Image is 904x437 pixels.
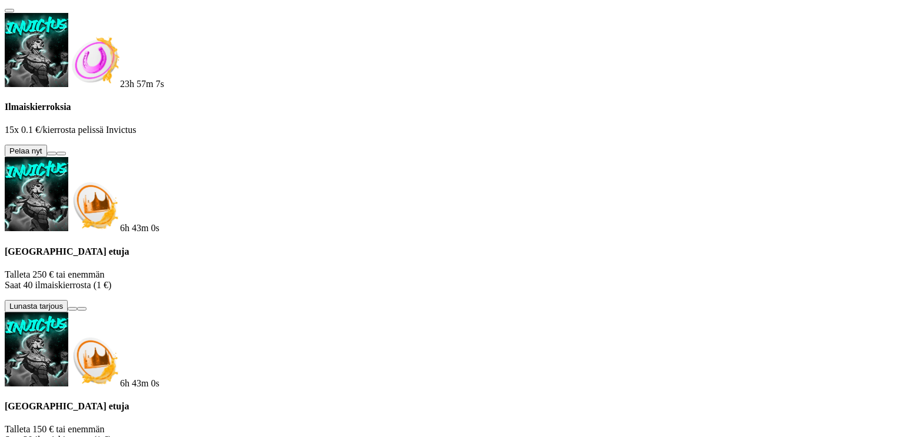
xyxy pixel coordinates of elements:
[5,312,68,386] img: Invictus
[5,246,899,257] h4: [GEOGRAPHIC_DATA] etuja
[9,302,63,311] span: Lunasta tarjous
[56,152,66,155] button: info
[68,179,120,231] img: Deposit bonus icon
[120,79,164,89] span: countdown
[120,378,159,388] span: countdown
[5,157,68,231] img: Invictus
[5,300,68,312] button: Lunasta tarjous
[120,223,159,233] span: countdown
[5,9,14,12] button: close
[5,145,47,157] button: Pelaa nyt
[77,307,87,311] button: info
[5,269,899,291] p: Talleta 250 € tai enemmän Saat 40 ilmaiskierrosta (1 €)
[5,102,899,112] h4: Ilmaiskierroksia
[5,13,68,87] img: Invictus
[9,146,42,155] span: Pelaa nyt
[68,35,120,87] img: Freespins bonus icon
[5,125,899,135] p: 15x 0.1 €/kierrosta pelissä Invictus
[68,335,120,386] img: Deposit bonus icon
[5,401,899,412] h4: [GEOGRAPHIC_DATA] etuja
